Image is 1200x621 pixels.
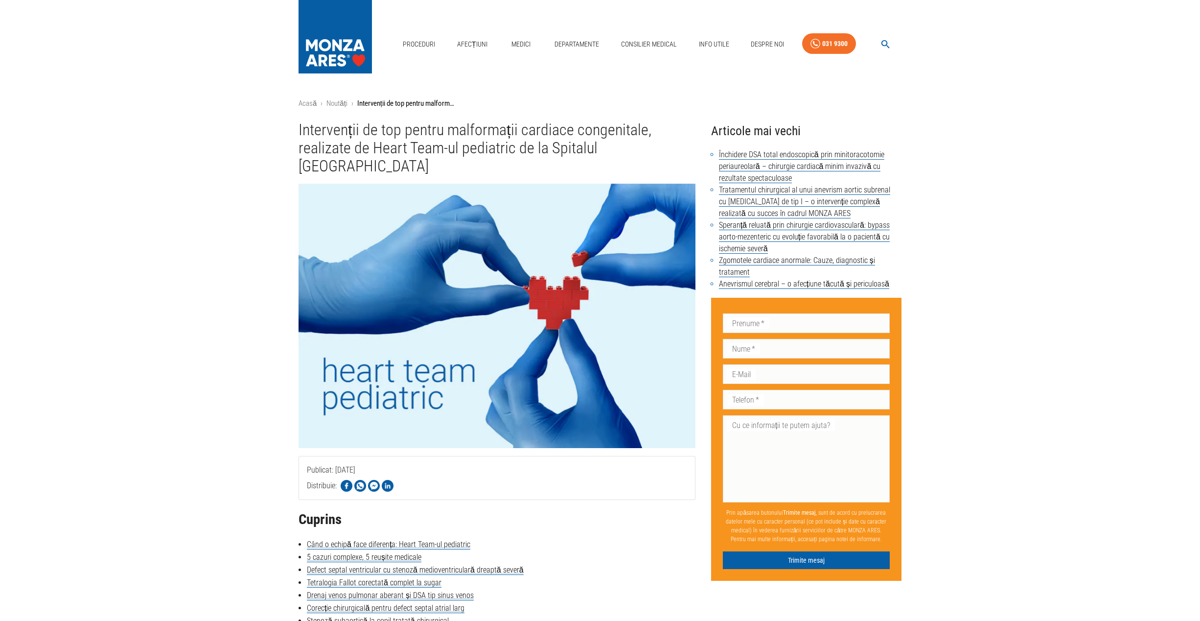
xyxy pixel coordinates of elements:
li: › [351,98,353,109]
a: Corecție chirurgicală pentru defect septal atrial larg [307,603,464,613]
a: Când o echipă face diferența: Heart Team-ul pediatric [307,540,470,549]
img: Share on LinkedIn [382,480,393,492]
img: Intervenții de top pentru malformații cardiace congenitale, realizate de Heart Team-ul pediatric ... [299,184,695,448]
p: Distribuie: [307,480,337,492]
img: Share on WhatsApp [354,480,366,492]
a: Tratamentul chirurgical al unui anevrism aortic subrenal cu [MEDICAL_DATA] de tip I – o intervenț... [719,185,890,218]
a: Noutăți [326,99,347,108]
a: Tetralogia Fallot corectată complet la sugar [307,578,441,588]
a: Consilier Medical [617,34,681,54]
a: Afecțiuni [453,34,491,54]
a: Speranță reluată prin chirurgie cardiovasculară: bypass aorto-mezenteric cu evoluție favorabilă l... [719,220,890,254]
a: Despre Noi [747,34,788,54]
img: Share on Facebook Messenger [368,480,380,492]
a: Închidere DSA total endoscopică prin minitoracotomie periaureolară – chirurgie cardiacă minim inv... [719,150,884,183]
a: 5 cazuri complexe, 5 reușite medicale [307,552,421,562]
a: 031 9300 [802,33,856,54]
a: Acasă [299,99,317,108]
p: Intervenții de top pentru malformații cardiace congenitale, realizate de Heart Team-ul pediatric ... [357,98,455,109]
nav: breadcrumb [299,98,901,109]
img: Share on Facebook [341,480,352,492]
a: Zgomotele cardiace anormale: Cauze, diagnostic și tratament [719,256,875,277]
p: Prin apăsarea butonului , sunt de acord cu prelucrarea datelor mele cu caracter personal (ce pot ... [723,504,890,548]
a: Defect septal ventricular cu stenoză medioventriculară dreaptă severă [307,565,524,575]
a: Medici [505,34,536,54]
a: Proceduri [399,34,439,54]
b: Trimite mesaj [783,509,816,516]
a: Departamente [551,34,603,54]
a: Drenaj venos pulmonar aberant și DSA tip sinus venos [307,591,474,600]
h2: Cuprins [299,512,695,527]
a: Info Utile [695,34,733,54]
div: 031 9300 [822,38,848,50]
span: Publicat: [DATE] [307,465,355,514]
h4: Articole mai vechi [711,121,901,141]
li: › [321,98,323,109]
h1: Intervenții de top pentru malformații cardiace congenitale, realizate de Heart Team-ul pediatric ... [299,121,695,176]
a: Anevrismul cerebral – o afecțiune tăcută și periculoasă [719,279,889,289]
button: Trimite mesaj [723,551,890,570]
